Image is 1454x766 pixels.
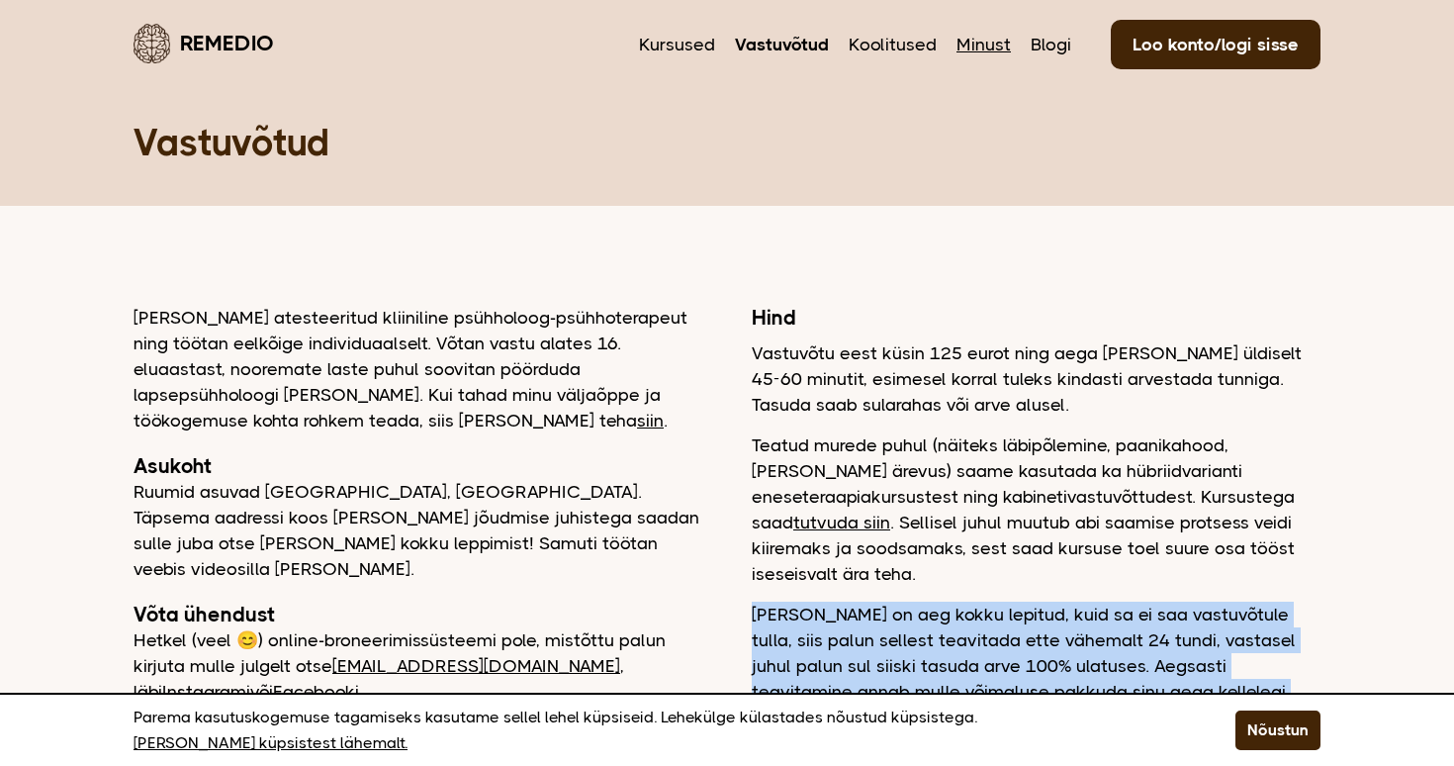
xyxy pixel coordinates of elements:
[134,20,274,66] a: Remedio
[752,305,1320,331] h2: Hind
[134,705,1186,756] p: Parema kasutuskogemuse tagamiseks kasutame sellel lehel küpsiseid. Lehekülge külastades nõustud k...
[752,602,1320,730] p: [PERSON_NAME] on aeg kokku lepitud, kuid sa ei saa vastuvõtule tulla, siis palun sellest teavitad...
[162,682,250,702] a: Instagrami
[332,656,620,676] a: [EMAIL_ADDRESS][DOMAIN_NAME]
[639,32,715,57] a: Kursused
[134,730,408,756] a: [PERSON_NAME] küpsistest lähemalt.
[637,411,664,431] a: siin
[134,305,702,433] p: [PERSON_NAME] atesteeritud kliiniline psühholoog-psühhoterapeut ning töötan eelkõige individuaals...
[752,340,1320,418] p: Vastuvõtu eest küsin 125 eurot ning aega [PERSON_NAME] üldiselt 45-60 minutit, esimesel korral tu...
[134,627,702,705] p: Hetkel (veel 😊) online-broneerimissüsteemi pole, mistõttu palun kirjuta mulle julgelt otse , läbi...
[134,453,702,479] h2: Asukoht
[735,32,829,57] a: Vastuvõtud
[1111,20,1320,69] a: Loo konto/logi sisse
[1235,711,1320,750] button: Nõustun
[849,32,937,57] a: Koolitused
[134,119,1320,166] h1: Vastuvõtud
[1031,32,1071,57] a: Blogi
[134,602,702,627] h2: Võta ühendust
[956,32,1011,57] a: Minust
[273,682,359,702] a: Facebooki
[793,513,890,532] a: tutvuda siin
[134,479,702,582] p: Ruumid asuvad [GEOGRAPHIC_DATA], [GEOGRAPHIC_DATA]. Täpsema aadressi koos [PERSON_NAME] jõudmise ...
[134,24,170,63] img: Remedio logo
[752,432,1320,587] p: Teatud murede puhul (näiteks läbipõlemine, paanikahood, [PERSON_NAME] ärevus) saame kasutada ka h...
